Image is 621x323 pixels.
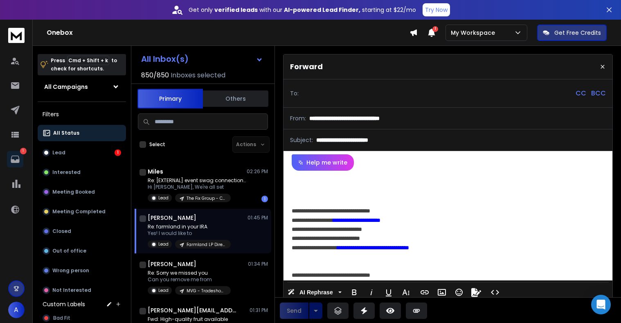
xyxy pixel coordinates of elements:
[43,300,85,308] h3: Custom Labels
[290,114,306,122] p: From:
[52,267,89,274] p: Wrong person
[52,189,95,195] p: Meeting Booked
[53,315,70,321] span: Bad Fit
[38,79,126,95] button: All Campaigns
[148,214,196,222] h1: [PERSON_NAME]
[148,177,246,184] p: Re: [EXTERNAL] event swag connections
[52,287,91,294] p: Not Interested
[591,295,611,314] div: Open Intercom Messenger
[148,230,231,237] p: Yes! I would like to
[149,141,165,148] label: Select
[346,284,362,300] button: Bold (⌘B)
[7,151,23,167] a: 1
[38,262,126,279] button: Wrong person
[187,242,226,248] p: Farmland LP Direct Channel - Rani
[290,61,323,72] p: Forward
[38,203,126,220] button: Meeting Completed
[51,56,117,73] p: Press to check for shortcuts.
[148,260,196,268] h1: [PERSON_NAME]
[434,284,450,300] button: Insert Image (⌘P)
[290,136,313,144] p: Subject:
[451,29,498,37] p: My Workspace
[148,224,231,230] p: Re: farmland in your IRA
[171,70,225,80] h3: Inboxes selected
[67,56,109,65] span: Cmd + Shift + k
[451,284,467,300] button: Emoticons
[38,164,126,181] button: Interested
[298,289,335,296] span: AI Rephrase
[248,215,268,221] p: 01:45 PM
[47,28,409,38] h1: Onebox
[187,288,226,294] p: MVG - Tradeshow - ATL Build Expo No Booth Contact Followup
[286,284,343,300] button: AI Rephrase
[576,88,586,98] p: CC
[247,168,268,175] p: 02:26 PM
[38,125,126,141] button: All Status
[8,28,25,43] img: logo
[423,3,450,16] button: Try Now
[261,196,268,202] div: 1
[158,241,169,247] p: Lead
[148,270,231,276] p: Re: Sorry we missed you
[52,149,65,156] p: Lead
[250,307,268,314] p: 01:31 PM
[52,208,106,215] p: Meeting Completed
[148,306,238,314] h1: [PERSON_NAME][EMAIL_ADDRESS][DOMAIN_NAME]
[189,6,416,14] p: Get only with our starting at $22/mo
[248,261,268,267] p: 01:34 PM
[38,184,126,200] button: Meeting Booked
[8,302,25,318] button: A
[44,83,88,91] h1: All Campaigns
[158,195,169,201] p: Lead
[38,108,126,120] h3: Filters
[290,89,299,97] p: To:
[425,6,448,14] p: Try Now
[148,276,231,283] p: Can you remove me from
[137,89,203,108] button: Primary
[135,51,270,67] button: All Inbox(s)
[487,284,503,300] button: Code View
[364,284,379,300] button: Italic (⌘I)
[284,6,360,14] strong: AI-powered Lead Finder,
[141,55,189,63] h1: All Inbox(s)
[417,284,432,300] button: Insert Link (⌘K)
[148,316,246,323] p: Fwd: High-quality fruit available
[115,149,121,156] div: 1
[381,284,396,300] button: Underline (⌘U)
[158,287,169,294] p: Lead
[52,248,86,254] p: Out of office
[20,148,27,154] p: 1
[292,154,354,171] button: Help me write
[554,29,601,37] p: Get Free Credits
[38,282,126,298] button: Not Interested
[148,167,163,176] h1: Miles
[52,228,71,235] p: Closed
[537,25,607,41] button: Get Free Credits
[148,184,246,190] p: Hi [PERSON_NAME], We're all set
[53,130,79,136] p: All Status
[203,90,268,108] button: Others
[468,284,484,300] button: Signature
[38,243,126,259] button: Out of office
[187,195,226,201] p: The Fix Group - C6V1 - Event Swag
[52,169,81,176] p: Interested
[141,70,169,80] span: 850 / 850
[432,26,438,32] span: 1
[38,145,126,161] button: Lead1
[398,284,414,300] button: More Text
[38,223,126,239] button: Closed
[214,6,258,14] strong: verified leads
[591,88,606,98] p: BCC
